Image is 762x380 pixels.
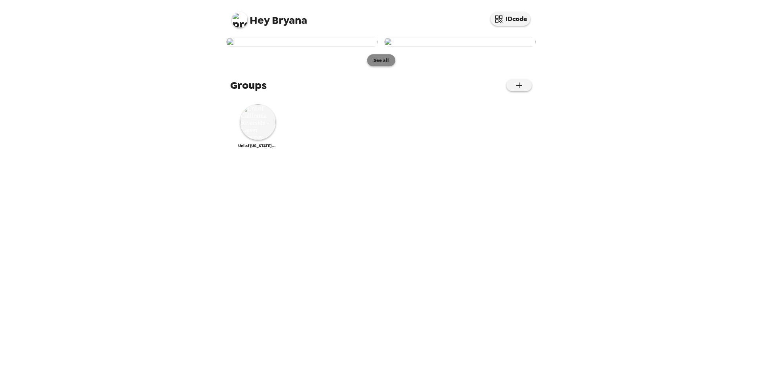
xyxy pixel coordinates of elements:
[367,54,395,66] button: See all
[232,8,307,26] span: Bryana
[384,38,536,46] img: user-268842
[238,143,278,148] span: Uni of [US_STATE] Riverside - Career Services
[491,12,530,26] button: IDcode
[250,13,269,27] span: Hey
[232,12,248,28] img: profile pic
[240,104,276,140] img: Uni of California Riverside - Career Services
[226,38,378,46] img: user-269297
[230,78,267,92] span: Groups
